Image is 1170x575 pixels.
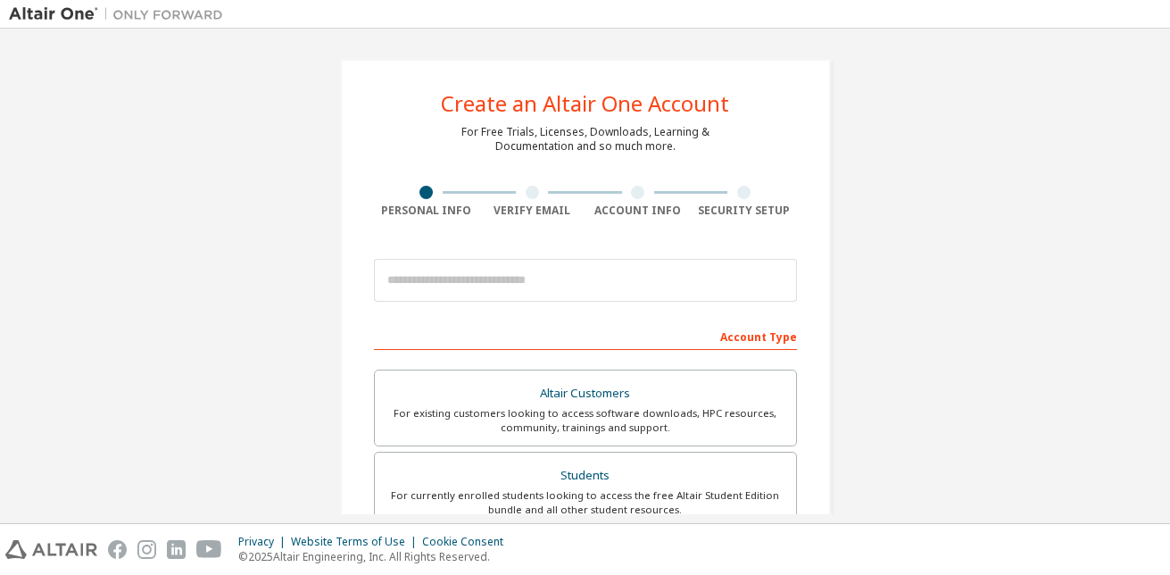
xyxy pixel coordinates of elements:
[479,204,585,218] div: Verify Email
[5,540,97,559] img: altair_logo.svg
[441,93,729,114] div: Create an Altair One Account
[9,5,232,23] img: Altair One
[386,381,785,406] div: Altair Customers
[196,540,222,559] img: youtube.svg
[238,549,514,564] p: © 2025 Altair Engineering, Inc. All Rights Reserved.
[291,535,422,549] div: Website Terms of Use
[108,540,127,559] img: facebook.svg
[386,488,785,517] div: For currently enrolled students looking to access the free Altair Student Edition bundle and all ...
[386,463,785,488] div: Students
[386,406,785,435] div: For existing customers looking to access software downloads, HPC resources, community, trainings ...
[691,204,797,218] div: Security Setup
[167,540,186,559] img: linkedin.svg
[374,204,480,218] div: Personal Info
[374,321,797,350] div: Account Type
[461,125,709,154] div: For Free Trials, Licenses, Downloads, Learning & Documentation and so much more.
[137,540,156,559] img: instagram.svg
[585,204,692,218] div: Account Info
[422,535,514,549] div: Cookie Consent
[238,535,291,549] div: Privacy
